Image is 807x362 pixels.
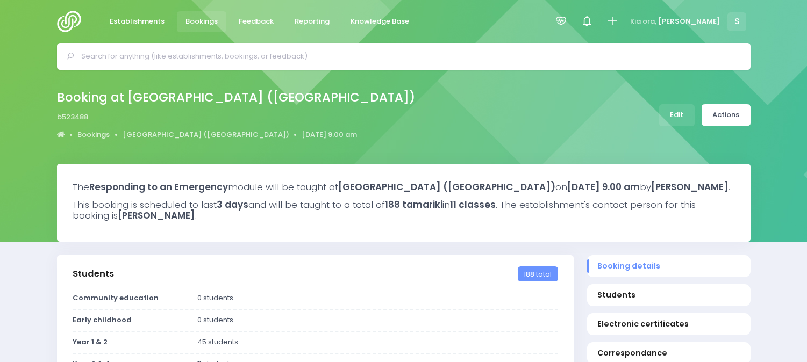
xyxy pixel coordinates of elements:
[73,337,108,347] strong: Year 1 & 2
[659,104,695,126] a: Edit
[587,284,751,306] a: Students
[73,269,114,279] h3: Students
[702,104,751,126] a: Actions
[217,198,248,211] strong: 3 days
[651,180,729,193] strong: [PERSON_NAME]
[597,260,740,272] span: Booking details
[658,16,720,27] span: [PERSON_NAME]
[597,347,740,359] span: Correspondance
[727,12,746,31] span: S
[177,11,227,32] a: Bookings
[450,198,496,211] strong: 11 classes
[81,48,735,64] input: Search for anything (like establishments, bookings, or feedback)
[89,180,228,193] strong: Responding to an Emergency
[239,16,274,27] span: Feedback
[286,11,339,32] a: Reporting
[110,16,165,27] span: Establishments
[630,16,656,27] span: Kia ora,
[57,11,88,32] img: Logo
[587,313,751,335] a: Electronic certificates
[73,182,735,192] h3: The module will be taught at on by .
[73,315,132,325] strong: Early childhood
[597,289,740,301] span: Students
[118,209,195,222] strong: [PERSON_NAME]
[295,16,330,27] span: Reporting
[302,129,357,140] a: [DATE] 9.00 am
[77,129,110,140] a: Bookings
[230,11,283,32] a: Feedback
[123,129,289,140] a: [GEOGRAPHIC_DATA] ([GEOGRAPHIC_DATA])
[342,11,418,32] a: Knowledge Base
[597,318,740,330] span: Electronic certificates
[587,255,751,277] a: Booking details
[57,90,415,105] h2: Booking at [GEOGRAPHIC_DATA] ([GEOGRAPHIC_DATA])
[518,266,558,281] span: 188 total
[190,337,565,347] div: 45 students
[385,198,442,211] strong: 188 tamariki
[190,293,565,303] div: 0 students
[101,11,174,32] a: Establishments
[567,180,640,193] strong: [DATE] 9.00 am
[351,16,409,27] span: Knowledge Base
[185,16,218,27] span: Bookings
[73,199,735,221] h3: This booking is scheduled to last and will be taught to a total of in . The establishment's conta...
[73,293,159,303] strong: Community education
[57,112,88,122] span: b523488
[338,180,555,193] strong: [GEOGRAPHIC_DATA] ([GEOGRAPHIC_DATA])
[190,315,565,325] div: 0 students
